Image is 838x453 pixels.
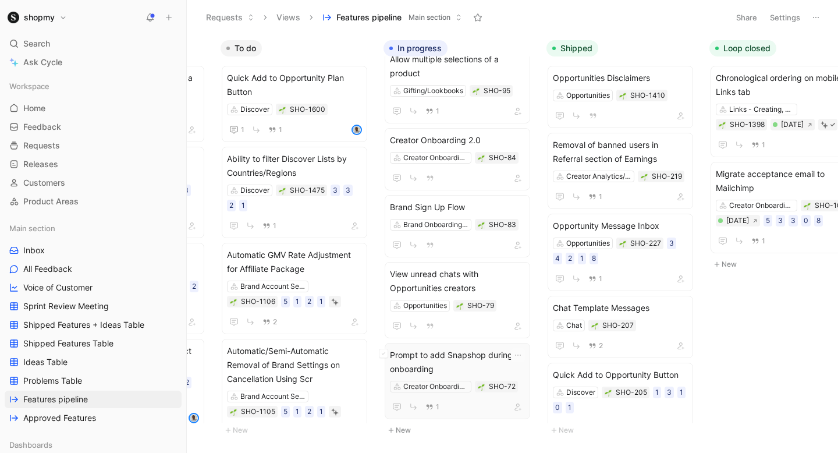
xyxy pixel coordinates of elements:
[353,126,361,134] img: avatar
[317,9,467,26] button: Features pipelineMain section
[568,253,572,264] div: 2
[604,388,612,397] div: 🌱
[23,412,96,424] span: Approved Features
[548,214,693,291] a: Opportunity Message InboxOpportunities342181
[390,200,525,214] span: Brand Sign Up Flow
[229,298,237,306] div: 🌱
[619,93,626,100] img: 🌱
[397,43,442,54] span: In progress
[296,296,299,307] div: 1
[568,402,571,413] div: 1
[5,137,182,154] a: Requests
[5,155,182,173] a: Releases
[278,186,286,194] button: 🌱
[23,177,65,189] span: Customers
[283,406,287,417] div: 5
[5,54,182,71] a: Ask Cycle
[456,302,464,310] div: 🌱
[731,9,762,26] button: Share
[605,390,612,397] img: 🌱
[680,387,683,398] div: 1
[23,55,62,69] span: Ask Cycle
[216,35,379,443] div: To doNew
[241,296,275,307] div: SHO-1106
[566,320,582,331] div: Chat
[718,121,726,129] button: 🌱
[555,253,560,264] div: 4
[227,248,362,276] span: Automatic GMV Rate Adjustment for Affiliate Package
[766,215,770,226] div: 5
[553,402,562,413] div: 0
[591,321,599,330] button: 🌱
[260,316,279,328] button: 2
[8,12,19,23] img: shopmy
[385,195,530,257] a: Brand Sign Up FlowBrand Onboarding/Sign up/Waitlist
[472,87,480,95] div: 🌱
[5,242,182,259] a: Inbox
[762,141,765,148] span: 1
[803,201,811,210] button: 🌱
[192,281,196,292] div: 2
[730,119,765,130] div: SHO-1398
[9,439,52,451] span: Dashboards
[592,253,596,264] div: 8
[278,105,286,114] button: 🌱
[240,391,306,402] div: Brand Account Settings
[477,221,485,229] div: 🌱
[5,35,182,52] div: Search
[384,423,537,437] button: New
[23,37,50,51] span: Search
[489,219,516,231] div: SHO-83
[5,316,182,334] a: Shipped Features + Ideas Table
[221,40,262,56] button: To do
[619,239,627,247] button: 🌱
[333,185,338,196] div: 3
[586,190,605,203] button: 1
[5,391,182,408] a: Features pipeline
[241,126,244,133] span: 1
[5,77,182,95] div: Workspace
[801,215,811,226] div: 0
[227,123,247,137] button: 1
[467,300,494,312] div: SHO-79
[384,40,448,56] button: In progress
[385,47,530,123] a: Allow multiple selections of a productGifting/Lookbooks1
[390,52,525,80] span: Allow multiple selections of a product
[456,303,463,310] img: 🌱
[566,387,595,398] div: Discover
[190,414,198,422] img: avatar
[423,401,442,413] button: 1
[630,238,661,249] div: SHO-227
[478,155,485,162] img: 🌱
[616,387,647,398] div: SHO-205
[473,88,480,95] img: 🌱
[273,222,276,229] span: 1
[385,343,530,419] a: Prompt to add Snapshop during onboardingCreator Onboarding/Sign up/Waitlist1
[290,104,325,115] div: SHO-1600
[580,253,584,264] div: 1
[5,100,182,117] a: Home
[477,383,485,391] button: 🌱
[227,344,362,386] span: Automatic/Semi-Automatic Removal of Brand Settings on Cancellation Using Scr
[599,342,603,349] span: 2
[729,200,794,211] div: Creator Onboarding/Sign up/Waitlist
[296,406,299,417] div: 1
[5,335,182,352] a: Shipped Features Table
[23,375,82,387] span: Problems Table
[403,381,468,392] div: Creator Onboarding/Sign up/Waitlist
[290,185,325,196] div: SHO-1475
[240,281,306,292] div: Brand Account Settings
[762,238,765,245] span: 1
[222,339,367,444] a: Automatic/Semi-Automatic Removal of Brand Settings on Cancellation Using ScrBrand Account Setting...
[599,193,602,200] span: 1
[489,152,516,164] div: SHO-84
[229,200,233,211] div: 2
[307,296,311,307] div: 2
[548,296,693,358] a: Chat Template MessagesChat2
[478,222,485,229] img: 🌱
[23,102,45,114] span: Home
[409,12,450,23] span: Main section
